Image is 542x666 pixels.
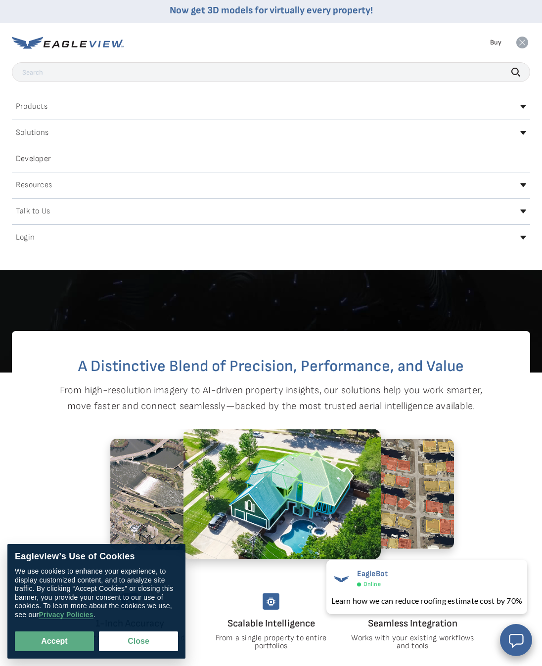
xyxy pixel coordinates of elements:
a: Privacy Policies [39,611,93,619]
h4: Seamless Integration [350,616,475,631]
h2: Resources [16,181,52,189]
img: EagleBot [331,569,351,589]
a: Developer [12,151,530,167]
div: We use cookies to enhance your experience, to display customized content, and to analyze site tra... [15,567,178,619]
h2: Solutions [16,129,48,137]
h2: A Distinctive Blend of Precision, Performance, and Value [51,359,491,375]
h2: Login [16,234,35,242]
p: From a single property to entire portfolios [209,634,334,650]
h2: Products [16,103,47,111]
a: Now get 3D models for virtually every property! [170,4,373,16]
h2: Developer [16,155,51,163]
button: Open chat window [500,624,532,656]
h4: Scalable Intelligence [208,616,334,631]
p: From high-resolution imagery to AI-driven property insights, our solutions help you work smarter,... [59,382,483,414]
img: scalable-intelligency.svg [263,593,279,610]
img: 4.2.png [183,429,381,559]
button: Accept [15,631,94,651]
a: Buy [490,38,501,47]
img: 3.2.png [110,439,278,550]
button: Close [99,631,178,651]
span: Online [363,581,381,588]
div: Eagleview’s Use of Cookies [15,551,178,562]
span: EagleBot [357,569,388,579]
input: Search [12,62,530,82]
p: Works with your existing workflows and tools [350,634,475,650]
h2: Talk to Us [16,208,50,215]
div: Learn how we can reduce roofing estimate cost by 70% [331,595,522,607]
